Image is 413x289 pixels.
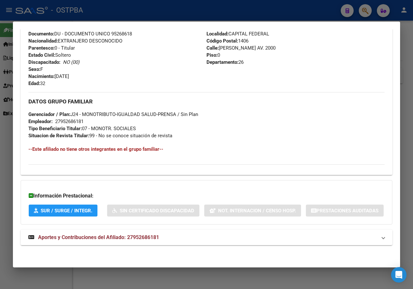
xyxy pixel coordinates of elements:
span: [DATE] [28,73,69,79]
span: J24 - MONOTRIBUTO-IGUALDAD SALUD-PRENSA / Sin Plan [28,111,198,117]
strong: Provincia: [206,24,228,30]
strong: Departamento: [206,59,238,65]
mat-expansion-panel-header: Aportes y Contribuciones del Afiliado: 27952686181 [21,230,392,245]
span: Sin Certificado Discapacidad [120,208,194,214]
span: SUR / SURGE / INTEGR. [41,208,92,214]
strong: Discapacitado: [28,59,60,65]
span: Capital Federal [206,24,261,30]
span: [PERSON_NAME] AV. 2000 [206,45,276,51]
strong: Sexo: [28,66,40,72]
h4: --Este afiliado no tiene otros integrantes en el grupo familiar-- [28,146,385,153]
span: 07 - MONOTR. SOCIALES [28,126,136,131]
span: Soltero [28,52,71,58]
strong: Nacimiento: [28,73,55,79]
button: Not. Internacion / Censo Hosp. [204,205,301,217]
strong: Calle: [206,45,219,51]
strong: Piso: [206,52,217,58]
span: Prestaciones Auditadas [317,208,378,214]
strong: Empleador: [28,119,53,124]
span: 32 [28,81,45,86]
button: SUR / SURGE / INTEGR. [29,205,97,217]
span: CAPITAL FEDERAL [206,31,269,37]
button: Prestaciones Auditadas [306,205,384,217]
strong: Tipo Beneficiario Titular: [28,126,82,131]
h3: DATOS GRUPO FAMILIAR [28,98,385,105]
span: 1406 [206,38,248,44]
span: F [28,66,43,72]
strong: Código Postal: [206,38,238,44]
span: Not. Internacion / Censo Hosp. [218,208,296,214]
span: Aportes y Contribuciones del Afiliado: 27952686181 [38,234,159,240]
span: EXTRANJERO DESCONOCIDO [28,38,122,44]
strong: Situacion de Revista Titular: [28,133,89,139]
strong: Gerenciador / Plan: [28,111,70,117]
strong: Estado Civil: [28,52,55,58]
h3: Información Prestacional: [29,192,384,200]
span: 0 - Titular [28,45,75,51]
strong: Parentesco: [28,45,55,51]
strong: CUIL: [28,24,40,30]
span: 27952686181 [28,24,68,30]
div: Open Intercom Messenger [391,267,407,283]
span: DU - DOCUMENTO UNICO 95268618 [28,31,132,37]
strong: Documento: [28,31,54,37]
button: Sin Certificado Discapacidad [107,205,199,217]
span: 0 [206,52,220,58]
span: 26 [206,59,244,65]
i: NO (00) [63,59,79,65]
strong: Edad: [28,81,40,86]
strong: Localidad: [206,31,228,37]
div: 27952686181 [55,118,84,125]
strong: Nacionalidad: [28,38,58,44]
span: 99 - No se conoce situación de revista [28,133,172,139]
